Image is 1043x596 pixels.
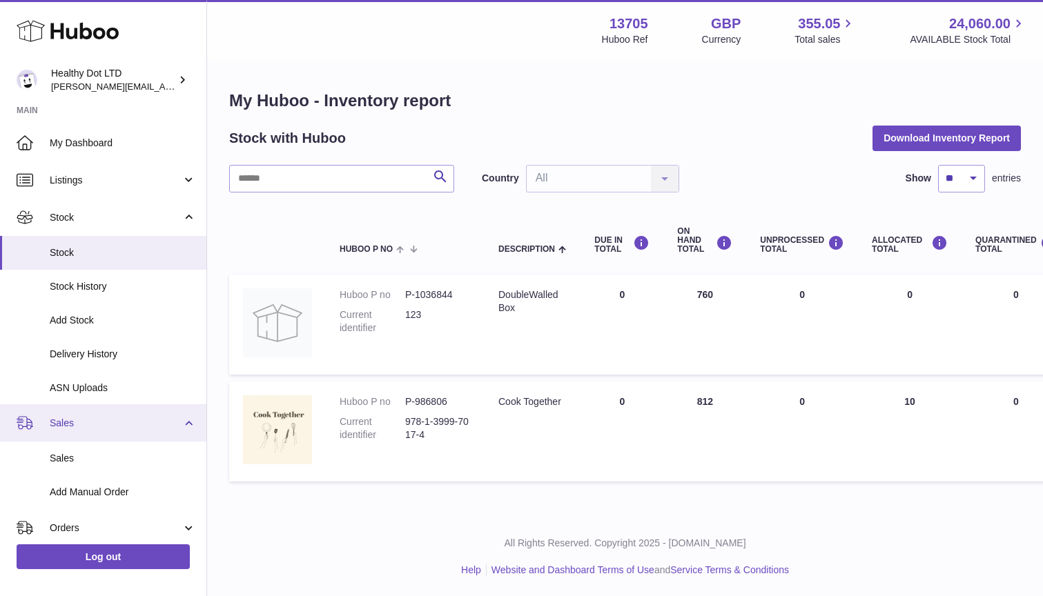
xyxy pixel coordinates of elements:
[610,14,648,33] strong: 13705
[992,172,1021,185] span: entries
[229,129,346,148] h2: Stock with Huboo
[702,33,741,46] div: Currency
[51,67,175,93] div: Healthy Dot LTD
[50,521,182,535] span: Orders
[760,235,844,254] div: UNPROCESSED Total
[50,211,182,224] span: Stock
[50,381,196,395] span: ASN Uploads
[461,564,481,575] a: Help
[340,245,393,254] span: Huboo P no
[405,308,471,335] dd: 123
[949,14,1011,33] span: 24,060.00
[405,415,471,441] dd: 978-1-3999-7017-4
[677,227,732,255] div: ON HAND Total
[487,564,789,577] li: and
[17,544,190,569] a: Log out
[340,308,405,335] dt: Current identifier
[340,415,405,441] dt: Current identifier
[50,314,196,327] span: Add Stock
[663,275,746,375] td: 760
[50,417,182,430] span: Sales
[243,395,312,464] img: product image
[50,486,196,499] span: Add Manual Order
[663,381,746,481] td: 812
[50,174,182,187] span: Listings
[746,275,858,375] td: 0
[50,280,196,293] span: Stock History
[581,275,663,375] td: 0
[906,172,931,185] label: Show
[50,452,196,465] span: Sales
[795,33,856,46] span: Total sales
[1013,396,1019,407] span: 0
[910,33,1026,46] span: AVAILABLE Stock Total
[910,14,1026,46] a: 24,060.00 AVAILABLE Stock Total
[873,126,1021,150] button: Download Inventory Report
[340,288,405,301] dt: Huboo P no
[405,395,471,408] dd: P-986806
[17,70,37,90] img: Dorothy@healthydot.com
[746,381,858,481] td: 0
[218,537,1032,550] p: All Rights Reserved. Copyright 2025 - [DOMAIN_NAME]
[602,33,648,46] div: Huboo Ref
[498,395,567,408] div: Cook Together
[50,348,196,361] span: Delivery History
[858,275,962,375] td: 0
[711,14,741,33] strong: GBP
[798,14,840,33] span: 355.05
[482,172,519,185] label: Country
[1013,289,1019,300] span: 0
[229,90,1021,112] h1: My Huboo - Inventory report
[405,288,471,301] dd: P-1036844
[594,235,650,254] div: DUE IN TOTAL
[243,288,312,357] img: product image
[795,14,856,46] a: 355.05 Total sales
[581,381,663,481] td: 0
[498,245,555,254] span: Description
[858,381,962,481] td: 10
[51,81,277,92] span: [PERSON_NAME][EMAIL_ADDRESS][DOMAIN_NAME]
[498,288,567,315] div: DoubleWalled Box
[50,137,196,150] span: My Dashboard
[670,564,789,575] a: Service Terms & Conditions
[50,246,196,259] span: Stock
[491,564,654,575] a: Website and Dashboard Terms of Use
[872,235,948,254] div: ALLOCATED Total
[340,395,405,408] dt: Huboo P no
